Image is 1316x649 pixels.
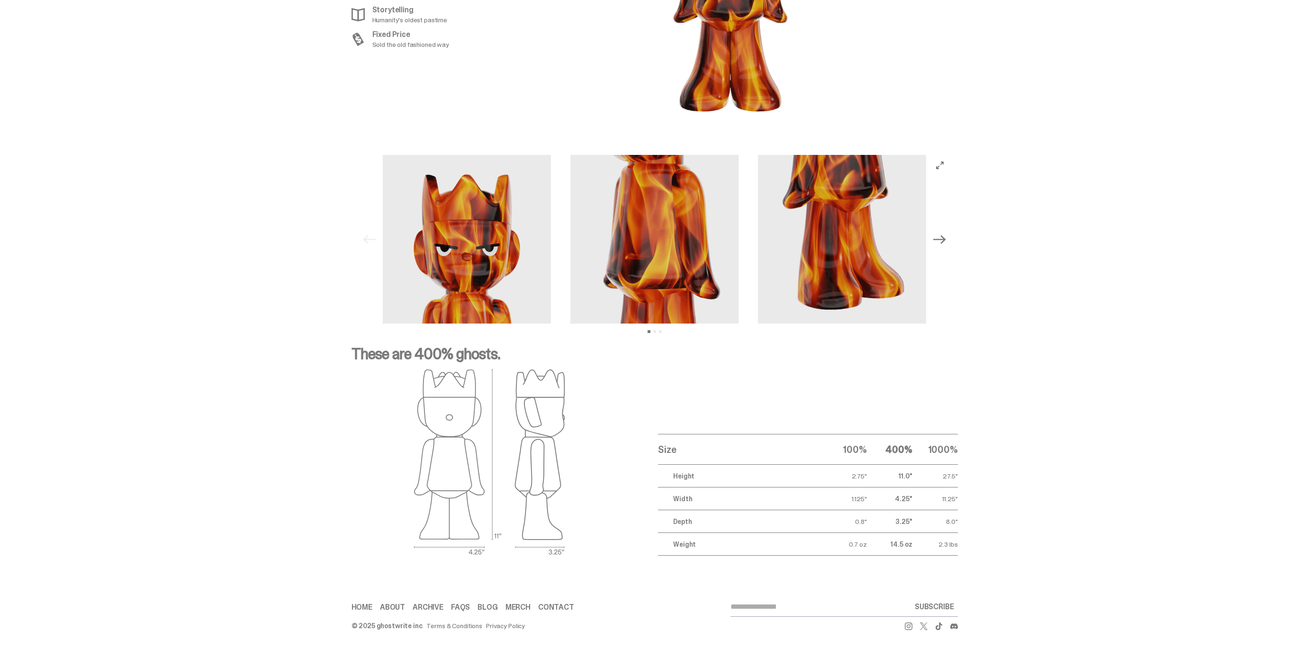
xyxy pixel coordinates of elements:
img: ghost outlines spec [414,369,566,556]
th: Size [658,434,821,465]
td: 0.8" [821,510,867,533]
td: 11.0" [867,465,912,487]
img: Always-On-Fire---Website-Archive.2501XX.png [383,155,551,324]
a: Home [352,604,372,611]
td: 27.5" [912,465,958,487]
a: About [380,604,405,611]
button: Next [929,229,950,250]
td: Depth [658,510,821,533]
p: Fixed Price [372,31,449,38]
img: Always-On-Fire---Website-Archive.2501E.png [758,155,927,324]
p: Storytelling [372,6,448,14]
a: Terms & Conditions [426,622,482,629]
a: Archive [413,604,443,611]
img: Always-On-Fire---Website-Archive.2501F.png [570,155,739,324]
td: Weight [658,533,821,556]
td: 0.7 oz [821,533,867,556]
p: Humanity's oldest pastime [372,17,448,23]
a: Blog [478,604,497,611]
td: Width [658,487,821,510]
button: View slide 1 [648,330,650,333]
th: 1000% [912,434,958,465]
div: © 2025 ghostwrite inc [352,622,423,629]
td: 14.5 oz [867,533,912,556]
td: 8.0" [912,510,958,533]
button: View full-screen [934,160,946,171]
td: 11.25" [912,487,958,510]
th: 100% [821,434,867,465]
button: View slide 3 [659,330,662,333]
th: 400% [867,434,912,465]
td: 1.125" [821,487,867,510]
td: 4.25" [867,487,912,510]
td: 2.3 lbs [912,533,958,556]
button: View slide 2 [653,330,656,333]
a: FAQs [451,604,470,611]
td: 3.25" [867,510,912,533]
p: These are 400% ghosts. [352,346,958,369]
a: Contact [538,604,574,611]
td: 2.75" [821,465,867,487]
a: Merch [505,604,531,611]
p: Sold the old fashioned way [372,41,449,48]
a: Privacy Policy [486,622,525,629]
td: Height [658,465,821,487]
button: SUBSCRIBE [911,597,958,616]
